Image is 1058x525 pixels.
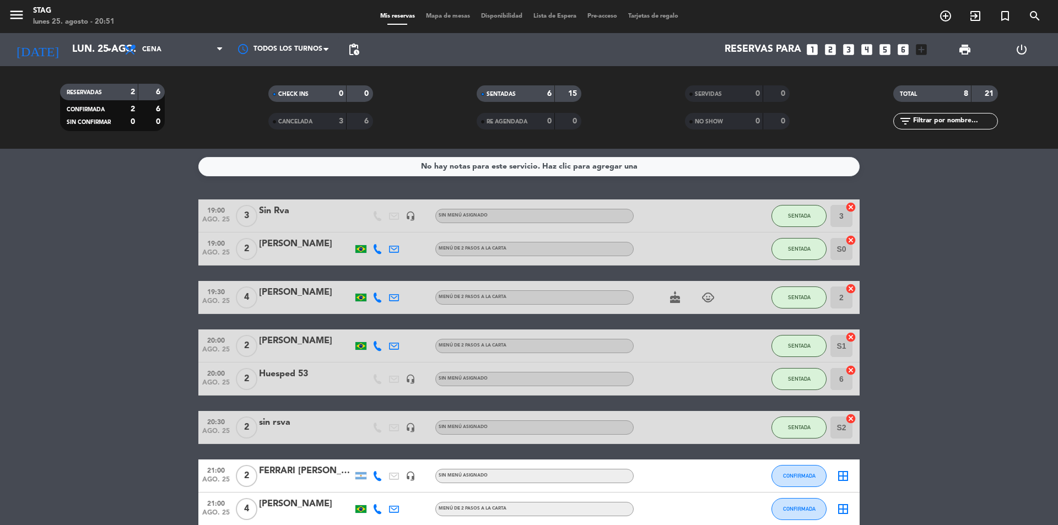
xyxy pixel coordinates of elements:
div: [PERSON_NAME] [259,334,353,348]
span: SIN CONFIRMAR [67,120,111,125]
i: exit_to_app [969,9,982,23]
i: add_box [914,42,929,57]
strong: 8 [964,90,968,98]
strong: 15 [568,90,579,98]
i: add_circle_outline [939,9,952,23]
i: menu [8,7,25,23]
span: Sin menú asignado [439,213,488,218]
span: Pre-acceso [582,13,623,19]
span: pending_actions [347,43,360,56]
span: Sin menú asignado [439,473,488,478]
button: SENTADA [771,238,827,260]
i: looks_5 [878,42,892,57]
strong: 6 [156,88,163,96]
span: SENTADA [788,424,811,430]
strong: 0 [781,117,787,125]
strong: 2 [131,88,135,96]
span: Sin menú asignado [439,425,488,429]
button: CONFIRMADA [771,465,827,487]
span: SERVIDAS [695,91,722,97]
i: cake [668,291,682,304]
strong: 2 [131,105,135,113]
span: print [958,43,971,56]
span: 20:30 [202,415,230,427]
span: CONFIRMADA [67,107,105,112]
div: Sin Rva [259,204,353,218]
div: FERRARI [PERSON_NAME] [259,464,353,478]
strong: 0 [131,118,135,126]
i: power_settings_new [1015,43,1028,56]
button: SENTADA [771,368,827,390]
strong: 6 [364,117,371,125]
i: cancel [845,332,856,343]
strong: 0 [573,117,579,125]
i: border_all [836,469,850,483]
span: 19:30 [202,285,230,297]
div: [PERSON_NAME] [259,285,353,300]
span: 2 [236,416,257,439]
strong: 0 [755,117,760,125]
span: Menú de 2 pasos a la Carta [439,246,506,251]
span: 2 [236,368,257,390]
div: lunes 25. agosto - 20:51 [33,17,115,28]
span: ago. 25 [202,476,230,489]
span: Lista de Espera [528,13,582,19]
strong: 21 [985,90,996,98]
div: [PERSON_NAME] [259,497,353,511]
i: cancel [845,365,856,376]
i: border_all [836,502,850,516]
i: filter_list [899,115,912,128]
span: Tarjetas de regalo [623,13,684,19]
strong: 0 [364,90,371,98]
strong: 3 [339,117,343,125]
i: cancel [845,235,856,246]
i: cancel [845,202,856,213]
span: ago. 25 [202,346,230,359]
button: menu [8,7,25,27]
i: child_care [701,291,715,304]
i: [DATE] [8,37,67,62]
i: search [1028,9,1041,23]
i: looks_6 [896,42,910,57]
span: Menú de 2 pasos a la Carta [439,506,506,511]
i: headset_mic [406,211,415,221]
span: RESERVADAS [67,90,102,95]
span: ago. 25 [202,427,230,440]
span: NO SHOW [695,119,723,125]
i: looks_two [823,42,838,57]
i: looks_4 [860,42,874,57]
div: LOG OUT [993,33,1050,66]
span: Sin menú asignado [439,376,488,381]
div: No hay notas para este servicio. Haz clic para agregar una [421,160,638,173]
strong: 6 [156,105,163,113]
span: 19:00 [202,203,230,216]
span: CONFIRMADA [783,473,816,479]
i: cancel [845,283,856,294]
span: ago. 25 [202,379,230,392]
span: 19:00 [202,236,230,249]
span: RE AGENDADA [487,119,527,125]
strong: 0 [755,90,760,98]
span: Cena [142,46,161,53]
span: 4 [236,286,257,308]
div: sin rsva [259,415,353,430]
div: Huesped 53 [259,367,353,381]
div: STAG [33,6,115,17]
span: 3 [236,205,257,227]
span: ago. 25 [202,216,230,229]
span: 21:00 [202,496,230,509]
span: ago. 25 [202,249,230,262]
span: Mapa de mesas [420,13,476,19]
i: cancel [845,413,856,424]
span: CONFIRMADA [783,506,816,512]
span: TOTAL [900,91,917,97]
span: CHECK INS [278,91,309,97]
span: Menú de 2 pasos a la Carta [439,343,506,348]
strong: 0 [781,90,787,98]
span: Mis reservas [375,13,420,19]
i: looks_3 [841,42,856,57]
span: Reservas para [725,44,801,55]
span: SENTADA [788,213,811,219]
span: CANCELADA [278,119,312,125]
i: arrow_drop_down [102,43,116,56]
